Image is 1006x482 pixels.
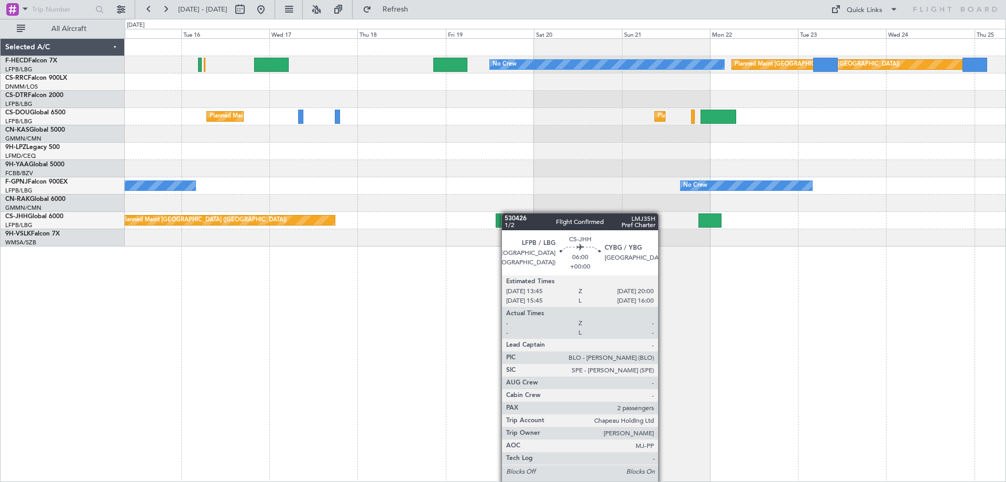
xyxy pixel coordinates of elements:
[5,196,30,202] span: CN-RAK
[5,135,41,143] a: GMMN/CMN
[5,179,28,185] span: F-GPNJ
[847,5,882,16] div: Quick Links
[5,196,65,202] a: CN-RAKGlobal 6000
[5,213,63,220] a: CS-JHHGlobal 6000
[5,239,36,247] a: WMSA/SZB
[5,179,68,185] a: F-GPNJFalcon 900EX
[5,117,32,125] a: LFPB/LBG
[826,1,903,18] button: Quick Links
[178,5,227,14] span: [DATE] - [DATE]
[5,213,28,220] span: CS-JHH
[5,144,60,151] a: 9H-LPZLegacy 500
[5,152,36,160] a: LFMD/CEQ
[5,66,32,73] a: LFPB/LBG
[446,29,534,38] div: Fri 19
[269,29,357,38] div: Wed 17
[32,2,92,17] input: Trip Number
[5,221,32,229] a: LFPB/LBG
[5,162,64,168] a: 9H-YAAGlobal 5000
[5,144,26,151] span: 9H-LPZ
[493,57,517,72] div: No Crew
[622,29,710,38] div: Sun 21
[5,162,29,168] span: 9H-YAA
[210,109,375,124] div: Planned Maint [GEOGRAPHIC_DATA] ([GEOGRAPHIC_DATA])
[735,57,900,72] div: Planned Maint [GEOGRAPHIC_DATA] ([GEOGRAPHIC_DATA])
[122,212,287,228] div: Planned Maint [GEOGRAPHIC_DATA] ([GEOGRAPHIC_DATA])
[5,187,32,195] a: LFPB/LBG
[127,21,145,30] div: [DATE]
[374,6,418,13] span: Refresh
[5,127,65,133] a: CN-KASGlobal 5000
[710,29,798,38] div: Mon 22
[534,29,622,38] div: Sat 20
[181,29,269,38] div: Tue 16
[5,204,41,212] a: GMMN/CMN
[93,29,181,38] div: Mon 15
[5,75,67,81] a: CS-RRCFalcon 900LX
[5,100,32,108] a: LFPB/LBG
[5,231,31,237] span: 9H-VSLK
[5,127,29,133] span: CN-KAS
[5,58,28,64] span: F-HECD
[358,1,421,18] button: Refresh
[5,83,38,91] a: DNMM/LOS
[5,92,28,99] span: CS-DTR
[27,25,111,33] span: All Aircraft
[5,231,60,237] a: 9H-VSLKFalcon 7X
[886,29,974,38] div: Wed 24
[5,169,33,177] a: FCBB/BZV
[5,92,63,99] a: CS-DTRFalcon 2000
[683,178,707,194] div: No Crew
[357,29,445,38] div: Thu 18
[5,58,57,64] a: F-HECDFalcon 7X
[798,29,886,38] div: Tue 23
[5,110,30,116] span: CS-DOU
[658,109,823,124] div: Planned Maint [GEOGRAPHIC_DATA] ([GEOGRAPHIC_DATA])
[5,110,65,116] a: CS-DOUGlobal 6500
[12,20,114,37] button: All Aircraft
[5,75,28,81] span: CS-RRC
